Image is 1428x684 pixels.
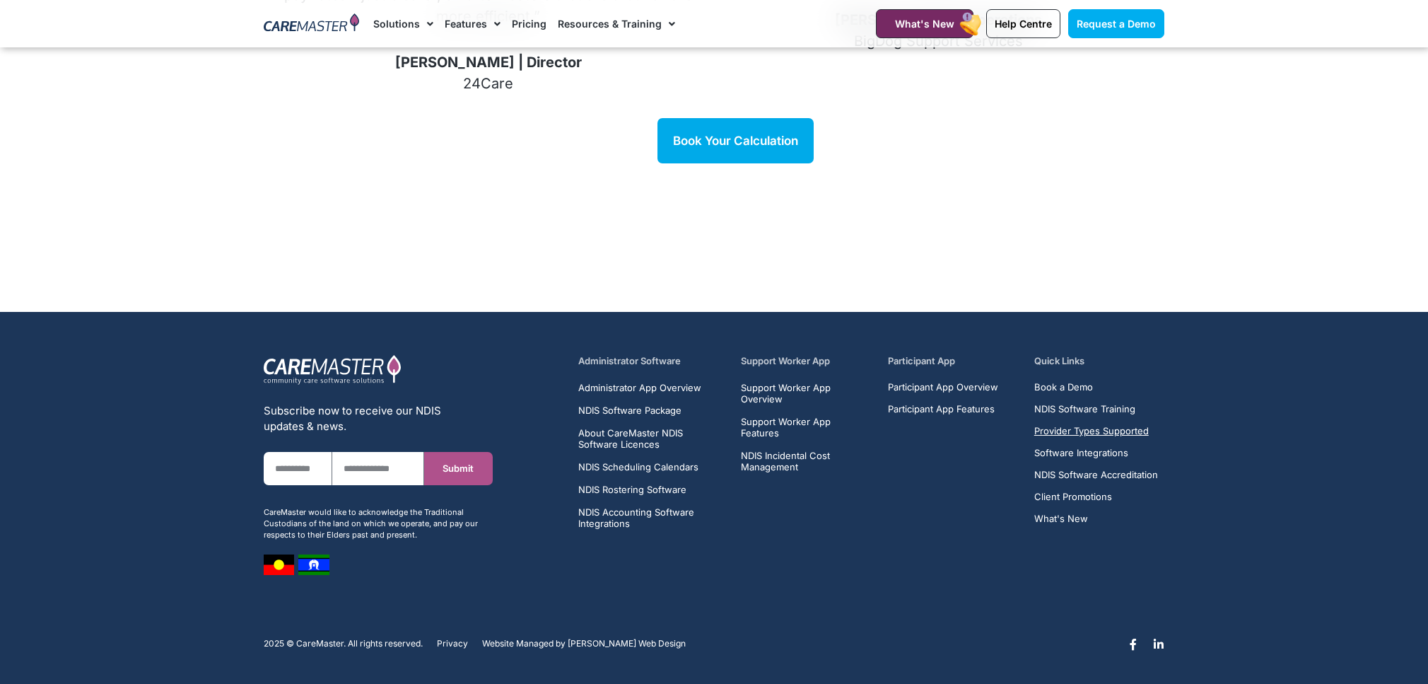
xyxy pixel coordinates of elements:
a: What's New [1034,514,1158,524]
img: image 8 [298,555,329,575]
span: Request a Demo [1077,18,1156,30]
span: Book Your Calculation [673,134,798,148]
div: Subscribe now to receive our NDIS updates & news. [264,403,493,434]
span: Submit [443,463,474,474]
span: Provider Types Supported [1034,426,1149,436]
h5: Support Worker App [741,354,871,368]
span: Website Managed by [482,639,566,649]
a: What's New [876,9,973,38]
span: NDIS Rostering Software [578,484,686,495]
span: NDIS Scheduling Calendars [578,461,698,473]
a: Privacy [437,639,468,649]
a: Participant App Features [888,404,998,415]
a: Request a Demo [1068,9,1164,38]
span: Software Integrations [1034,448,1128,458]
a: NDIS Software Training [1034,404,1158,415]
img: CareMaster Logo [264,13,359,35]
p: 24Care [278,52,699,94]
a: Book a Demo [1034,382,1158,393]
form: New Form [264,452,493,499]
h5: Participant App [888,354,1018,368]
a: Software Integrations [1034,448,1158,458]
a: NDIS Scheduling Calendars [578,461,725,473]
span: What's New [895,18,954,30]
a: Support Worker App Features [741,416,871,439]
a: Book Your Calculation [657,118,814,163]
h5: Administrator Software [578,354,725,368]
span: Client Promotions [1034,492,1112,502]
span: Book a Demo [1034,382,1093,393]
a: Help Centre [986,9,1060,38]
a: NDIS Incidental Cost Management [741,450,871,473]
span: [PERSON_NAME] | Director [395,54,582,71]
span: What's New [1034,514,1088,524]
p: 2025 © CareMaster. All rights reserved. [264,639,423,649]
a: Administrator App Overview [578,382,725,393]
span: Participant App Features [888,404,995,415]
a: NDIS Accounting Software Integrations [578,506,725,529]
img: CareMaster Logo Part [264,354,402,386]
h5: Quick Links [1034,354,1164,368]
a: About CareMaster NDIS Software Licences [578,427,725,450]
span: Administrator App Overview [578,382,701,393]
span: Help Centre [995,18,1052,30]
button: Submit [424,452,493,485]
a: Provider Types Supported [1034,426,1158,436]
a: Client Promotions [1034,492,1158,502]
a: NDIS Software Accreditation [1034,470,1158,480]
a: Support Worker App Overview [741,382,871,405]
a: NDIS Rostering Software [578,484,725,495]
a: NDIS Software Package [578,405,725,416]
div: CareMaster would like to acknowledge the Traditional Custodians of the land on which we operate, ... [264,506,493,540]
img: image 7 [264,555,294,575]
a: Participant App Overview [888,382,998,393]
span: NDIS Software Package [578,405,681,416]
span: NDIS Software Training [1034,404,1135,415]
a: [PERSON_NAME] Web Design [568,639,686,649]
